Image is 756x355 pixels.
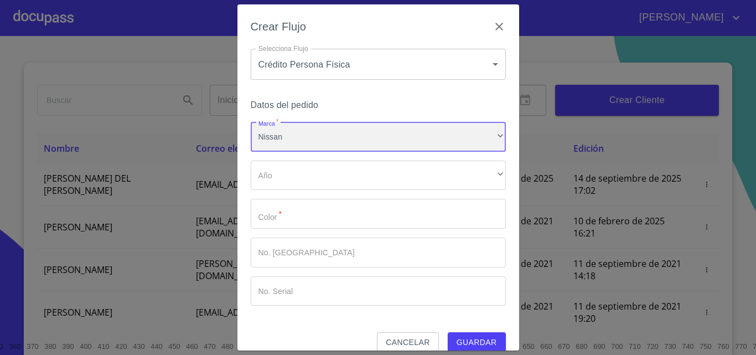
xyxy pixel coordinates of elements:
span: Guardar [457,336,497,349]
button: Guardar [448,332,506,353]
div: Crédito Persona Física [251,49,506,80]
span: Cancelar [386,336,429,349]
div: Nissan [251,122,506,152]
h6: Crear Flujo [251,18,307,35]
h6: Datos del pedido [251,97,506,113]
button: Cancelar [377,332,438,353]
div: ​ [251,161,506,191]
